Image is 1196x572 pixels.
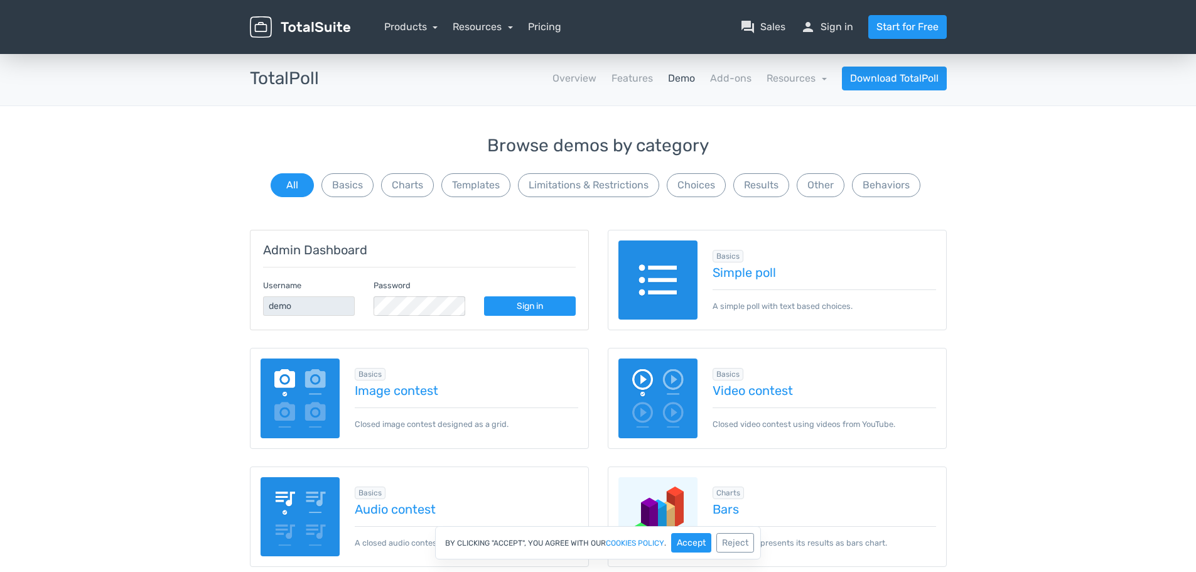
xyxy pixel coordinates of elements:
[713,487,744,499] span: Browse all in Charts
[671,533,711,553] button: Accept
[800,19,853,35] a: personSign in
[713,289,936,312] p: A simple poll with text based choices.
[618,240,698,320] img: text-poll.png.webp
[618,477,698,557] img: charts-bars.png.webp
[716,533,754,553] button: Reject
[733,173,789,197] button: Results
[868,15,947,39] a: Start for Free
[250,16,350,38] img: TotalSuite for WordPress
[441,173,510,197] button: Templates
[381,173,434,197] button: Charts
[713,250,743,262] span: Browse all in Basics
[667,173,726,197] button: Choices
[261,477,340,557] img: audio-poll.png.webp
[518,173,659,197] button: Limitations & Restrictions
[374,279,411,291] label: Password
[713,407,936,430] p: Closed video contest using videos from YouTube.
[552,71,596,86] a: Overview
[384,21,438,33] a: Products
[740,19,755,35] span: question_answer
[713,266,936,279] a: Simple poll
[606,539,664,547] a: cookies policy
[263,243,576,257] h5: Admin Dashboard
[355,384,578,397] a: Image contest
[435,526,761,559] div: By clicking "Accept", you agree with our .
[263,279,301,291] label: Username
[355,368,385,380] span: Browse all in Basics
[355,487,385,499] span: Browse all in Basics
[528,19,561,35] a: Pricing
[250,136,947,156] h3: Browse demos by category
[261,359,340,438] img: image-poll.png.webp
[800,19,816,35] span: person
[484,296,576,316] a: Sign in
[713,502,936,516] a: Bars
[321,173,374,197] button: Basics
[767,72,827,84] a: Resources
[271,173,314,197] button: All
[250,69,319,89] h3: TotalPoll
[852,173,920,197] button: Behaviors
[797,173,844,197] button: Other
[355,407,578,430] p: Closed image contest designed as a grid.
[355,502,578,516] a: Audio contest
[842,67,947,90] a: Download TotalPoll
[668,71,695,86] a: Demo
[611,71,653,86] a: Features
[713,368,743,380] span: Browse all in Basics
[713,384,936,397] a: Video contest
[453,21,513,33] a: Resources
[618,359,698,438] img: video-poll.png.webp
[740,19,785,35] a: question_answerSales
[710,71,752,86] a: Add-ons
